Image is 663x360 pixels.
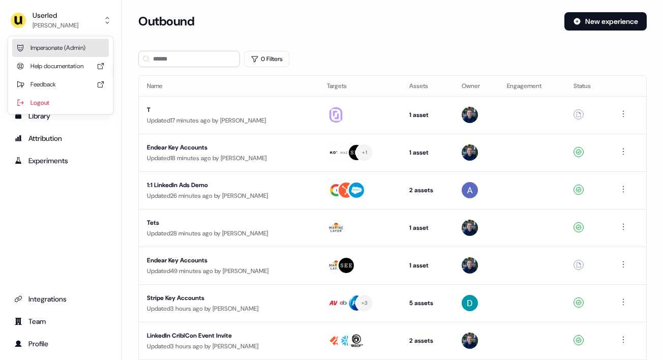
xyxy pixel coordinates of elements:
[8,37,113,114] div: Userled[PERSON_NAME]
[12,39,109,57] div: Impersonate (Admin)
[33,10,78,20] div: Userled
[33,20,78,31] div: [PERSON_NAME]
[12,57,109,75] div: Help documentation
[8,8,113,33] button: Userled[PERSON_NAME]
[12,94,109,112] div: Logout
[12,75,109,94] div: Feedback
